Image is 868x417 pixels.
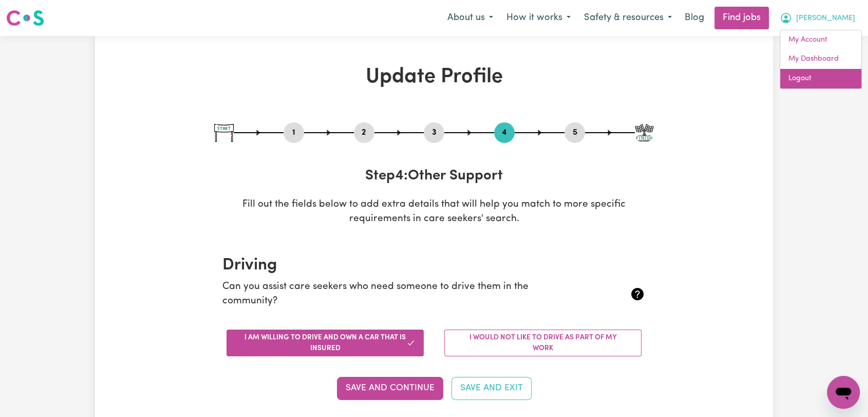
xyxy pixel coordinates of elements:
button: Save and Exit [451,377,532,400]
h1: Update Profile [214,65,654,89]
button: Go to step 3 [424,126,444,139]
button: My Account [773,7,862,29]
iframe: Button to launch messaging window [827,376,860,409]
button: How it works [500,7,577,29]
a: Find jobs [714,7,769,29]
button: I would not like to drive as part of my work [444,330,641,356]
p: Can you assist care seekers who need someone to drive them in the community? [222,280,575,310]
a: Careseekers logo [6,6,44,30]
h3: Step 4 : Other Support [214,168,654,185]
a: Blog [678,7,710,29]
button: Go to step 2 [354,126,374,139]
button: Save and Continue [337,377,443,400]
button: Go to step 5 [564,126,585,139]
button: Go to step 1 [284,126,304,139]
img: Careseekers logo [6,9,44,27]
button: Safety & resources [577,7,678,29]
a: Logout [780,69,861,88]
span: [PERSON_NAME] [796,13,855,24]
a: My Dashboard [780,49,861,69]
div: My Account [780,30,862,89]
button: Go to step 4 [494,126,515,139]
button: About us [441,7,500,29]
h2: Driving [222,256,646,275]
a: My Account [780,30,861,50]
p: Fill out the fields below to add extra details that will help you match to more specific requirem... [214,197,654,227]
button: I am willing to drive and own a car that is insured [227,330,424,356]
